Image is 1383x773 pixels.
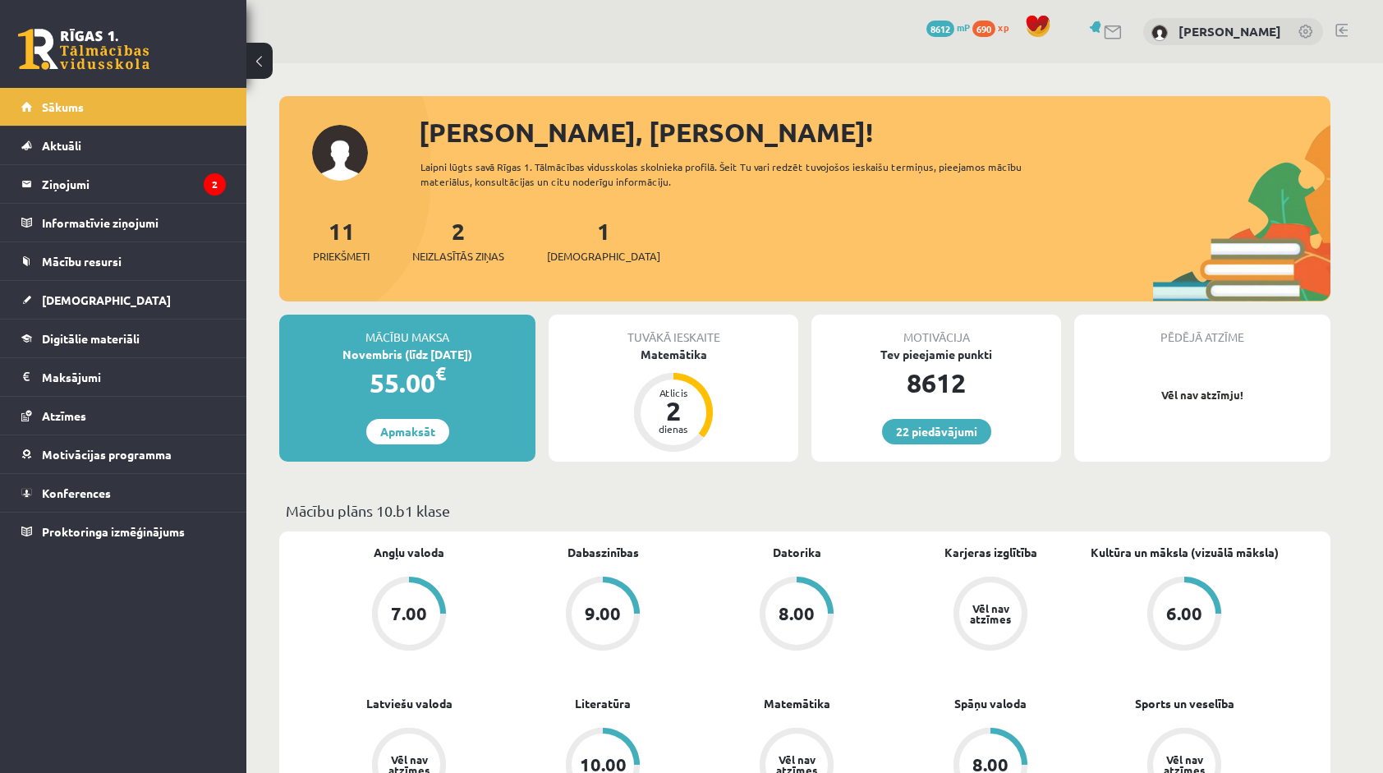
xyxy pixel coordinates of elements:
div: 6.00 [1166,605,1202,623]
div: [PERSON_NAME], [PERSON_NAME]! [419,113,1330,152]
span: 690 [972,21,995,37]
a: 7.00 [312,577,506,654]
img: Emilija Konakova [1151,25,1168,41]
div: 8612 [811,363,1061,403]
div: Laipni lūgts savā Rīgas 1. Tālmācības vidusskolas skolnieka profilā. Šeit Tu vari redzēt tuvojošo... [420,159,1051,189]
div: Novembris (līdz [DATE]) [279,346,535,363]
a: Mācību resursi [21,242,226,280]
span: Konferences [42,485,111,500]
a: [DEMOGRAPHIC_DATA] [21,281,226,319]
a: Konferences [21,474,226,512]
a: Aktuāli [21,127,226,164]
a: Rīgas 1. Tālmācības vidusskola [18,29,149,70]
div: Pēdējā atzīme [1074,315,1330,346]
a: 22 piedāvājumi [882,419,991,444]
div: dienas [649,424,698,434]
span: 8612 [926,21,954,37]
a: Spāņu valoda [954,695,1027,712]
a: Maksājumi [21,358,226,396]
legend: Ziņojumi [42,165,226,203]
a: Matemātika Atlicis 2 dienas [549,346,798,454]
a: 690 xp [972,21,1017,34]
a: Vēl nav atzīmes [894,577,1087,654]
span: Aktuāli [42,138,81,153]
div: Tev pieejamie punkti [811,346,1061,363]
div: 55.00 [279,363,535,403]
a: Literatūra [575,695,631,712]
span: [DEMOGRAPHIC_DATA] [547,248,660,265]
span: xp [998,21,1009,34]
legend: Informatīvie ziņojumi [42,204,226,242]
span: Proktoringa izmēģinājums [42,524,185,539]
span: Digitālie materiāli [42,331,140,346]
a: Sports un veselība [1135,695,1234,712]
div: 2 [649,398,698,424]
a: 8612 mP [926,21,970,34]
div: 7.00 [391,605,427,623]
div: Tuvākā ieskaite [549,315,798,346]
div: Atlicis [649,388,698,398]
a: Apmaksāt [366,419,449,444]
div: Motivācija [811,315,1061,346]
span: Mācību resursi [42,254,122,269]
a: 6.00 [1087,577,1281,654]
span: mP [957,21,970,34]
i: 2 [204,173,226,196]
a: Informatīvie ziņojumi [21,204,226,242]
a: 2Neizlasītās ziņas [412,216,504,265]
span: Atzīmes [42,408,86,423]
a: 9.00 [506,577,700,654]
a: Ziņojumi2 [21,165,226,203]
p: Vēl nav atzīmju! [1082,387,1322,403]
span: Sākums [42,99,84,114]
a: [PERSON_NAME] [1179,23,1281,39]
a: 11Priekšmeti [313,216,370,265]
a: Proktoringa izmēģinājums [21,513,226,550]
a: Atzīmes [21,397,226,435]
a: Matemātika [764,695,830,712]
div: Vēl nav atzīmes [967,603,1013,624]
a: 8.00 [700,577,894,654]
span: € [435,361,446,385]
a: Latviešu valoda [366,695,453,712]
span: Motivācijas programma [42,447,172,462]
a: Karjeras izglītība [944,544,1037,561]
span: [DEMOGRAPHIC_DATA] [42,292,171,307]
legend: Maksājumi [42,358,226,396]
p: Mācību plāns 10.b1 klase [286,499,1324,522]
a: Dabaszinības [567,544,639,561]
a: Angļu valoda [374,544,444,561]
a: Sākums [21,88,226,126]
a: Datorika [773,544,821,561]
span: Priekšmeti [313,248,370,265]
div: 8.00 [779,605,815,623]
a: Digitālie materiāli [21,320,226,357]
a: 1[DEMOGRAPHIC_DATA] [547,216,660,265]
a: Motivācijas programma [21,435,226,473]
div: Matemātika [549,346,798,363]
div: 9.00 [585,605,621,623]
span: Neizlasītās ziņas [412,248,504,265]
div: Mācību maksa [279,315,535,346]
a: Kultūra un māksla (vizuālā māksla) [1091,544,1279,561]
